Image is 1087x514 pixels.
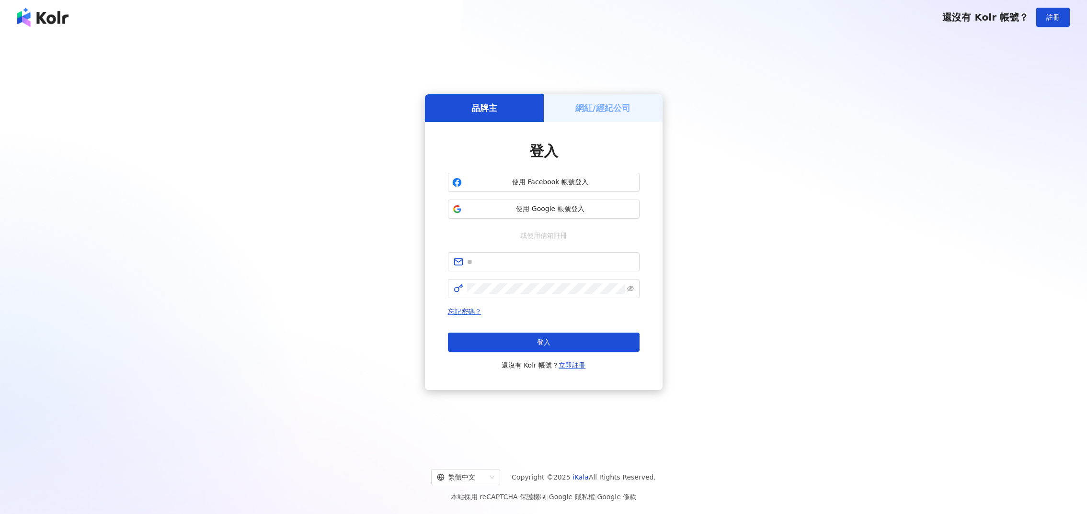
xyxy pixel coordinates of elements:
[448,333,640,352] button: 登入
[572,473,589,481] a: iKala
[627,285,634,292] span: eye-invisible
[1046,13,1060,21] span: 註冊
[471,102,497,114] h5: 品牌主
[466,204,635,214] span: 使用 Google 帳號登入
[549,493,595,501] a: Google 隱私權
[942,11,1029,23] span: 還沒有 Kolr 帳號？
[512,471,656,483] span: Copyright © 2025 All Rights Reserved.
[448,308,481,315] a: 忘記密碼？
[559,361,585,369] a: 立即註冊
[529,143,558,159] span: 登入
[514,230,574,241] span: 或使用信箱註冊
[17,8,69,27] img: logo
[547,493,549,501] span: |
[451,491,636,503] span: 本站採用 reCAPTCHA 保護機制
[1036,8,1070,27] button: 註冊
[597,493,636,501] a: Google 條款
[466,178,635,187] span: 使用 Facebook 帳號登入
[537,338,550,346] span: 登入
[448,200,640,219] button: 使用 Google 帳號登入
[502,359,586,371] span: 還沒有 Kolr 帳號？
[437,469,486,485] div: 繁體中文
[595,493,597,501] span: |
[575,102,630,114] h5: 網紅/經紀公司
[448,173,640,192] button: 使用 Facebook 帳號登入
